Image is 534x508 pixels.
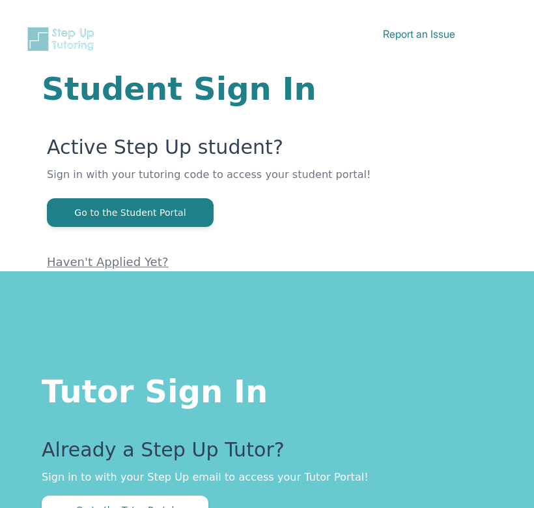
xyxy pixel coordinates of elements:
p: Active Step Up student? [47,136,492,167]
p: Sign in with your tutoring code to access your student portal! [47,167,492,198]
a: Haven't Applied Yet? [47,255,169,269]
h1: Student Sign In [42,73,492,104]
a: Report an Issue [383,27,455,40]
img: Step Up Tutoring horizontal logo [26,26,99,52]
p: Already a Step Up Tutor? [42,438,492,470]
a: Go to the Student Portal [47,206,214,218]
h1: Tutor Sign In [42,370,492,407]
button: Go to the Student Portal [47,198,214,227]
p: Sign in to with your Step Up email to access your Tutor Portal! [42,470,492,485]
